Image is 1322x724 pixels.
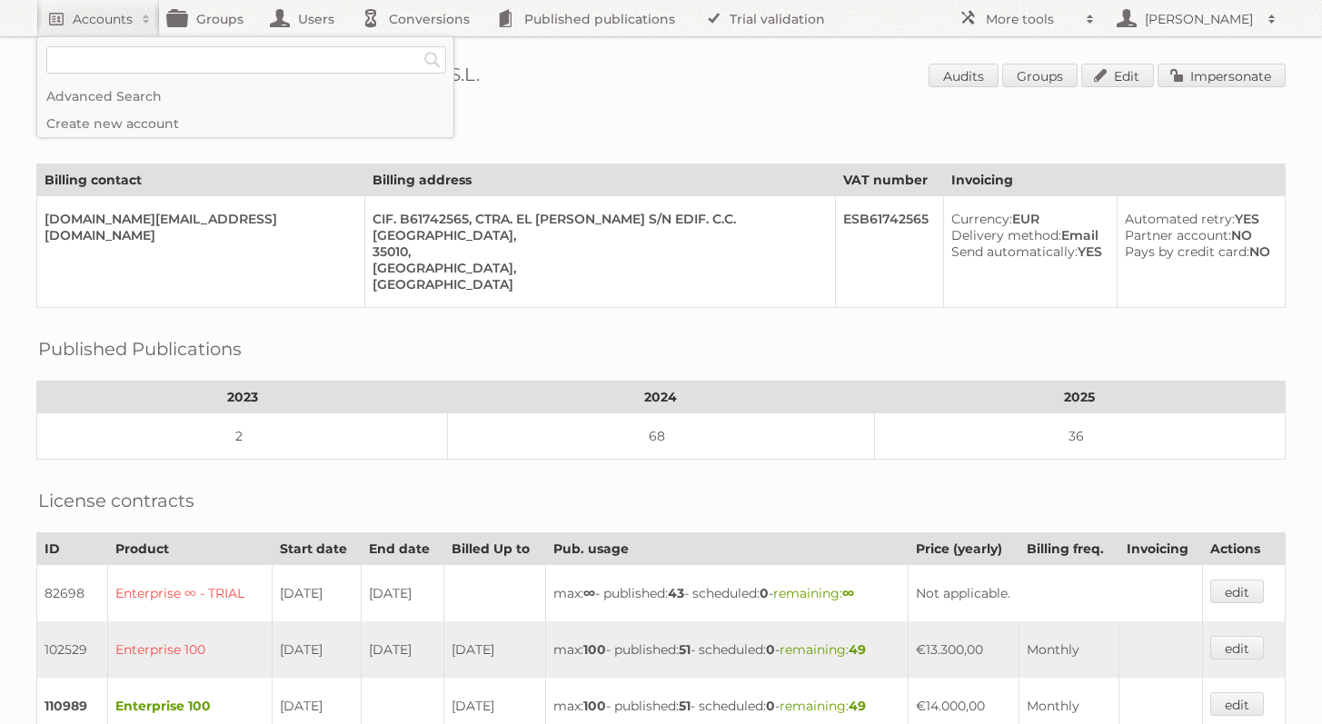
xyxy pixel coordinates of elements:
a: Impersonate [1158,64,1286,87]
td: 102529 [37,621,108,678]
th: Billing contact [37,164,365,196]
input: Search [419,46,446,74]
strong: 49 [849,641,866,658]
span: Automated retry: [1125,211,1235,227]
th: Start date [272,533,362,565]
td: €13.300,00 [909,621,1019,678]
th: 2023 [37,382,448,413]
span: remaining: [780,698,866,714]
td: 36 [874,413,1285,460]
strong: ∞ [583,585,595,601]
div: [GEOGRAPHIC_DATA], [373,260,820,276]
td: [DATE] [362,621,444,678]
div: EUR [951,211,1102,227]
div: NO [1125,243,1270,260]
th: Billed Up to [444,533,546,565]
a: Groups [1002,64,1078,87]
th: Invoicing [1118,533,1202,565]
td: Enterprise 100 [107,621,272,678]
span: Delivery method: [951,227,1061,243]
strong: 43 [668,585,684,601]
strong: 51 [679,641,691,658]
td: max: - published: - scheduled: - [545,621,909,678]
h2: License contracts [38,487,194,514]
span: remaining: [773,585,854,601]
th: Product [107,533,272,565]
h2: [PERSON_NAME] [1140,10,1258,28]
strong: 0 [760,585,769,601]
div: [DOMAIN_NAME][EMAIL_ADDRESS][DOMAIN_NAME] [45,211,350,243]
span: remaining: [780,641,866,658]
th: Billing address [365,164,836,196]
td: ESB61742565 [835,196,943,308]
a: edit [1210,636,1264,660]
a: edit [1210,580,1264,603]
div: [GEOGRAPHIC_DATA] [373,276,820,293]
span: Pays by credit card: [1125,243,1249,260]
strong: 49 [849,698,866,714]
div: YES [1125,211,1270,227]
div: CIF. B61742565, CTRA. EL [PERSON_NAME] S/N EDIF. C.C. [GEOGRAPHIC_DATA], [373,211,820,243]
th: Price (yearly) [909,533,1019,565]
strong: 0 [766,641,775,658]
th: Billing freq. [1019,533,1118,565]
th: ID [37,533,108,565]
h2: Published Publications [38,335,242,362]
td: Not applicable. [909,565,1203,622]
th: Pub. usage [545,533,909,565]
td: Monthly [1019,621,1118,678]
span: Currency: [951,211,1012,227]
strong: ∞ [842,585,854,601]
td: [DATE] [272,565,362,622]
div: 35010, [373,243,820,260]
h2: Accounts [73,10,133,28]
th: Actions [1203,533,1286,565]
th: 2025 [874,382,1285,413]
a: Audits [929,64,999,87]
td: 82698 [37,565,108,622]
td: max: - published: - scheduled: - [545,565,909,622]
a: edit [1210,692,1264,716]
td: 2 [37,413,448,460]
span: Partner account: [1125,227,1231,243]
h1: Account 73098: DINOSOL SUPERMERCADOS S.L. [36,64,1286,91]
td: [DATE] [362,565,444,622]
strong: 51 [679,698,691,714]
span: Send automatically: [951,243,1078,260]
div: NO [1125,227,1270,243]
div: Email [951,227,1102,243]
td: [DATE] [272,621,362,678]
div: YES [951,243,1102,260]
th: End date [362,533,444,565]
strong: 0 [766,698,775,714]
a: Advanced Search [37,83,453,110]
td: [DATE] [444,621,546,678]
h2: More tools [986,10,1077,28]
td: Enterprise ∞ - TRIAL [107,565,272,622]
th: Invoicing [943,164,1285,196]
td: 68 [448,413,875,460]
th: VAT number [835,164,943,196]
strong: 100 [583,698,606,714]
strong: 100 [583,641,606,658]
th: 2024 [448,382,875,413]
a: Edit [1081,64,1154,87]
a: Create new account [37,110,453,137]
